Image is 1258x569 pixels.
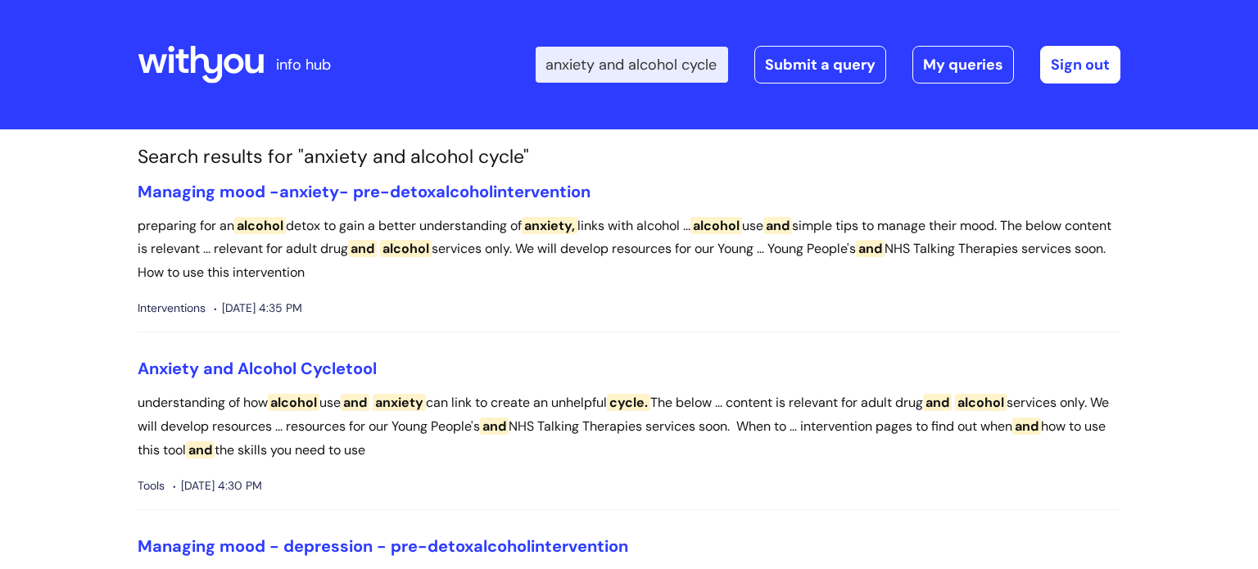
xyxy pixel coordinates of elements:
[279,181,339,202] span: anxiety
[138,358,199,379] span: Anxiety
[955,394,1007,411] span: alcohol
[138,535,628,557] a: Managing mood - depression - pre-detoxalcoholintervention
[341,394,369,411] span: and
[436,181,493,202] span: alcohol
[380,240,432,257] span: alcohol
[214,298,302,318] span: [DATE] 4:35 PM
[138,146,1120,169] h1: Search results for "anxiety and alcohol cycle"
[138,358,377,379] a: Anxiety and Alcohol Cycletool
[536,47,728,83] input: Search
[173,476,262,496] span: [DATE] 4:30 PM
[536,46,1120,84] div: | -
[348,240,377,257] span: and
[268,394,319,411] span: alcohol
[186,441,215,458] span: and
[1012,418,1041,435] span: and
[276,52,331,78] p: info hub
[763,217,792,234] span: and
[138,298,206,318] span: Interventions
[912,46,1014,84] a: My queries
[238,358,296,379] span: Alcohol
[1040,46,1120,84] a: Sign out
[522,217,577,234] span: anxiety,
[138,215,1120,285] p: preparing for an detox to gain a better understanding of links with alcohol ... use simple tips t...
[234,217,286,234] span: alcohol
[856,240,885,257] span: and
[473,535,531,557] span: alcohol
[754,46,886,84] a: Submit a query
[690,217,742,234] span: alcohol
[203,358,233,379] span: and
[923,394,952,411] span: and
[138,476,165,496] span: Tools
[607,394,650,411] span: cycle.
[373,394,426,411] span: anxiety
[138,391,1120,462] p: understanding of how use can link to create an unhelpful The below ... content is relevant for ad...
[480,418,509,435] span: and
[138,181,591,202] a: Managing mood -anxiety- pre-detoxalcoholintervention
[301,358,346,379] span: Cycle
